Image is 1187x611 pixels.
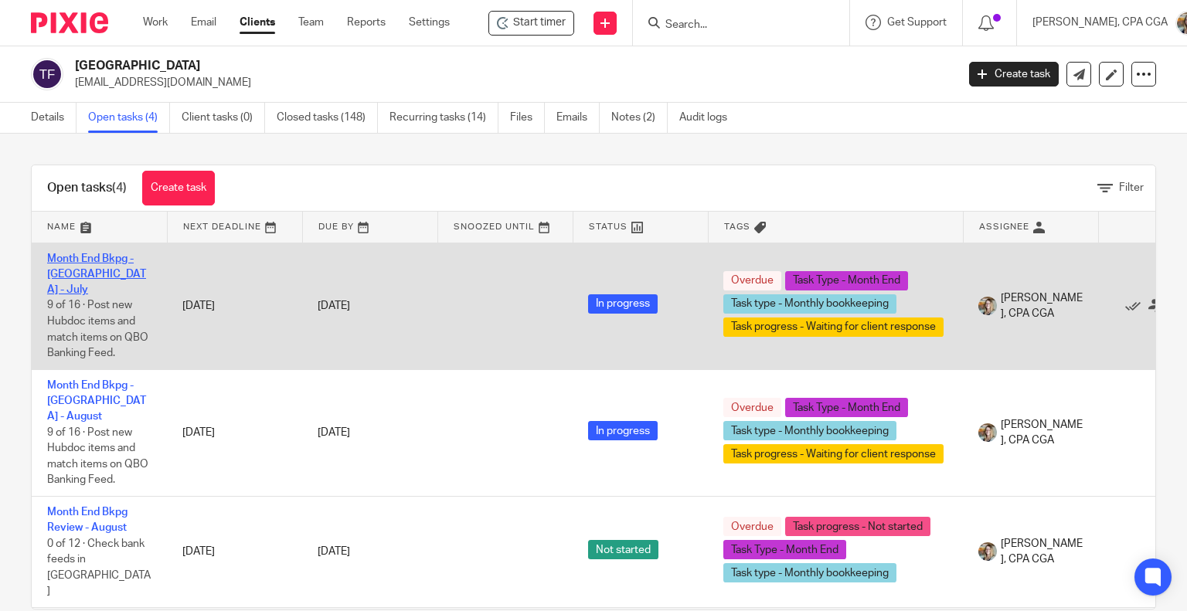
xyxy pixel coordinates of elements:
[724,222,750,231] span: Tags
[723,271,781,290] span: Overdue
[1001,417,1083,449] span: [PERSON_NAME], CPA CGA
[409,15,450,30] a: Settings
[112,182,127,194] span: (4)
[589,222,628,231] span: Status
[240,15,275,30] a: Clients
[318,546,350,557] span: [DATE]
[167,369,302,496] td: [DATE]
[510,103,545,133] a: Files
[588,540,658,559] span: Not started
[47,538,151,597] span: 0 of 12 · Check bank feeds in [GEOGRAPHIC_DATA]
[785,517,930,536] span: Task progress - Not started
[318,300,350,311] span: [DATE]
[347,15,386,30] a: Reports
[47,380,146,423] a: Month End Bkpg - [GEOGRAPHIC_DATA] - August
[1001,290,1083,322] span: [PERSON_NAME], CPA CGA
[318,427,350,438] span: [DATE]
[978,423,997,442] img: Chrissy%20McGale%20Bio%20Pic%201.jpg
[1001,536,1083,568] span: [PERSON_NAME], CPA CGA
[182,103,265,133] a: Client tasks (0)
[167,243,302,369] td: [DATE]
[47,253,146,296] a: Month End Bkpg - [GEOGRAPHIC_DATA] - July
[723,294,896,314] span: Task type - Monthly bookkeeping
[47,427,148,486] span: 9 of 16 · Post new Hubdoc items and match items on QBO Banking Feed.
[488,11,574,36] div: Tatlo Road Farm
[88,103,170,133] a: Open tasks (4)
[513,15,566,31] span: Start timer
[556,103,600,133] a: Emails
[664,19,803,32] input: Search
[785,271,908,290] span: Task Type - Month End
[47,507,128,533] a: Month End Bkpg Review - August
[277,103,378,133] a: Closed tasks (148)
[588,294,658,314] span: In progress
[75,75,946,90] p: [EMAIL_ADDRESS][DOMAIN_NAME]
[723,517,781,536] span: Overdue
[75,58,772,74] h2: [GEOGRAPHIC_DATA]
[31,12,108,33] img: Pixie
[1125,298,1148,314] a: Mark as done
[723,444,944,463] span: Task progress - Waiting for client response
[167,497,302,608] td: [DATE]
[454,222,535,231] span: Snoozed Until
[389,103,498,133] a: Recurring tasks (14)
[679,103,739,133] a: Audit logs
[723,563,896,582] span: Task type - Monthly bookkeeping
[191,15,216,30] a: Email
[785,398,908,417] span: Task Type - Month End
[969,62,1059,87] a: Create task
[723,317,944,337] span: Task progress - Waiting for client response
[588,421,658,440] span: In progress
[298,15,324,30] a: Team
[142,171,215,205] a: Create task
[143,15,168,30] a: Work
[978,542,997,561] img: Chrissy%20McGale%20Bio%20Pic%201.jpg
[978,297,997,315] img: Chrissy%20McGale%20Bio%20Pic%201.jpg
[31,58,63,90] img: svg%3E
[1032,15,1168,30] p: [PERSON_NAME], CPA CGA
[723,398,781,417] span: Overdue
[47,180,127,196] h1: Open tasks
[611,103,668,133] a: Notes (2)
[723,421,896,440] span: Task type - Monthly bookkeeping
[47,300,148,359] span: 9 of 16 · Post new Hubdoc items and match items on QBO Banking Feed.
[723,540,846,559] span: Task Type - Month End
[887,17,947,28] span: Get Support
[31,103,77,133] a: Details
[1119,182,1144,193] span: Filter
